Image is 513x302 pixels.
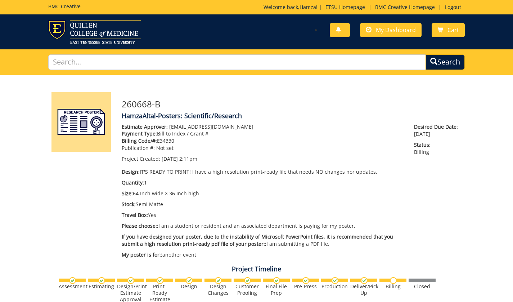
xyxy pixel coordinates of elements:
[122,233,404,248] p: I am submitting a PDF file.
[414,123,462,130] span: Desired Due Date:
[122,145,155,151] span: Publication #:
[122,123,168,130] span: Estimate Approver:
[215,277,222,284] img: checkmark
[447,26,459,34] span: Cart
[372,4,438,10] a: BMC Creative Homepage
[432,23,465,37] a: Cart
[122,179,144,186] span: Quantity:
[59,283,86,290] div: Assessment
[122,99,462,109] h3: 260668-B
[302,277,309,284] img: checkmark
[361,277,368,284] img: checkmark
[204,283,231,296] div: Design Changes
[322,4,369,10] a: ETSU Homepage
[273,277,280,284] img: checkmark
[48,4,81,9] h5: BMC Creative
[122,201,404,208] p: Semi Matte
[122,112,462,120] h4: HamzaAltal-Posters: Scientific/Research
[69,277,76,284] img: checkmark
[46,266,467,273] h4: Project Timeline
[244,277,251,284] img: checkmark
[122,201,136,208] span: Stock:
[127,277,134,284] img: checkmark
[48,20,141,44] img: ETSU logo
[122,212,404,219] p: Yes
[332,277,338,284] img: checkmark
[414,123,462,138] p: [DATE]
[292,283,319,290] div: Pre-Press
[175,283,202,290] div: Design
[122,137,157,144] span: Billing Code/#:
[48,54,426,70] input: Search...
[122,179,404,186] p: 1
[379,283,406,290] div: Billing
[122,123,404,130] p: [EMAIL_ADDRESS][DOMAIN_NAME]
[122,233,393,247] span: If you have designed your poster, due to the instability of Microsoft PowerPoint files, it is rec...
[264,4,465,11] p: Welcome back, ! | | |
[122,190,404,197] p: 64 Inch wide X 36 Inch high
[441,4,465,10] a: Logout
[122,251,404,258] p: another event
[122,222,158,229] span: Please choose::
[98,277,105,284] img: checkmark
[51,92,111,152] img: Product featured image
[122,212,148,218] span: Travel Box:
[390,277,397,284] img: no
[122,137,404,145] p: E34330
[122,251,162,258] span: My poster is for::
[122,155,160,162] span: Project Created:
[186,277,193,284] img: checkmark
[234,283,261,296] div: Customer Proofing
[360,23,422,37] a: My Dashboard
[263,283,290,296] div: Final File Prep
[162,155,197,162] span: [DATE] 2:11pm
[426,54,465,70] button: Search
[88,283,115,290] div: Estimating
[376,26,416,34] span: My Dashboard
[300,4,316,10] a: Hamza
[122,190,133,197] span: Size:
[122,168,140,175] span: Design:
[156,145,174,151] span: Not set
[122,130,157,137] span: Payment Type:
[350,283,377,296] div: Deliver/Pick-Up
[122,130,404,137] p: Bill to Index / Grant #
[414,141,462,148] span: Status:
[409,283,436,290] div: Closed
[414,141,462,156] p: Billing
[157,277,163,284] img: checkmark
[122,222,404,230] p: I am a student or resident and an associated department is paying for my poster.
[122,168,404,176] p: IT'S READY TO PRINT! I have a high resolution print-ready file that needs NO changes nor updates.
[321,283,348,290] div: Production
